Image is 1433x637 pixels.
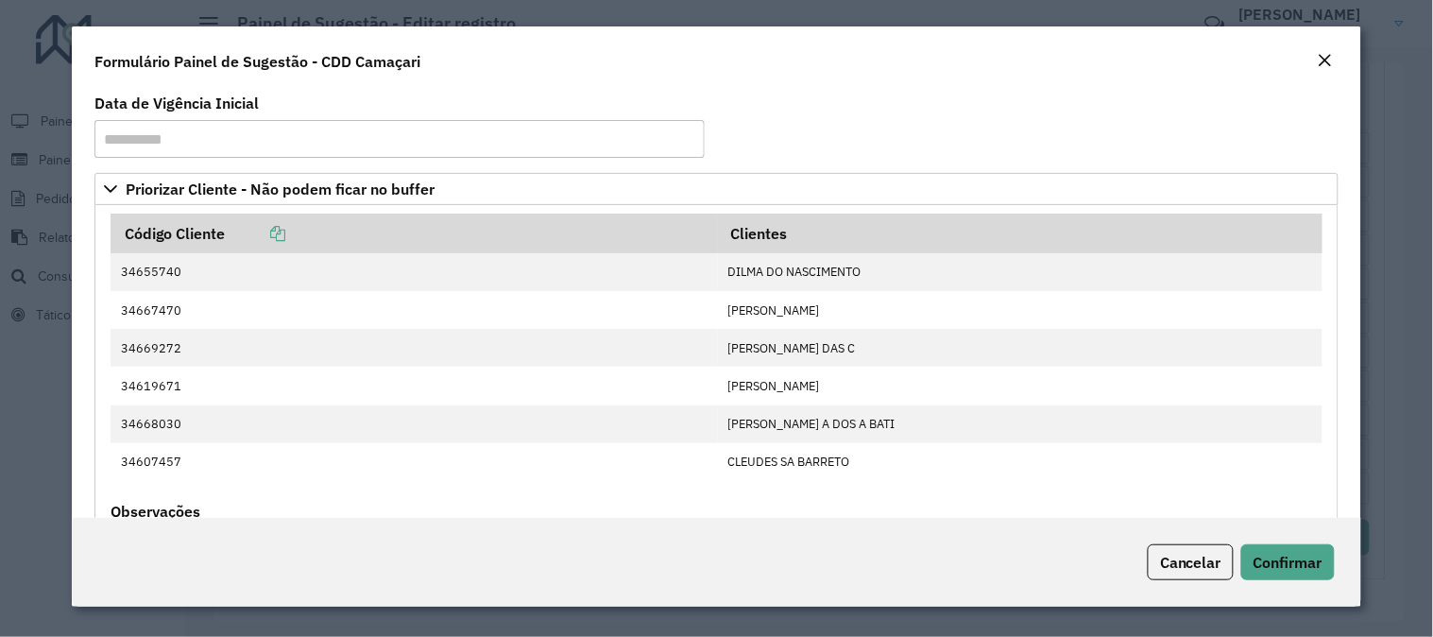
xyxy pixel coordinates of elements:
td: CLEUDES SA BARRETO [718,443,1322,481]
td: [PERSON_NAME] [718,291,1322,329]
span: Priorizar Cliente - Não podem ficar no buffer [126,181,435,197]
td: [PERSON_NAME] [718,367,1322,405]
td: [PERSON_NAME] DAS C [718,329,1322,367]
td: 34668030 [111,405,718,443]
td: 34655740 [111,253,718,291]
td: 34607457 [111,443,718,481]
td: 34667470 [111,291,718,329]
td: [PERSON_NAME] A DOS A BATI [718,405,1322,443]
span: Cancelar [1160,553,1221,572]
label: Observações [111,500,200,523]
button: Close [1312,49,1339,74]
button: Cancelar [1148,544,1234,580]
button: Confirmar [1241,544,1335,580]
a: Priorizar Cliente - Não podem ficar no buffer [94,173,1339,205]
td: DILMA DO NASCIMENTO [718,253,1322,291]
span: Confirmar [1254,553,1322,572]
td: 34619671 [111,367,718,405]
em: Fechar [1318,53,1333,68]
th: Clientes [718,214,1322,253]
td: 34669272 [111,329,718,367]
label: Data de Vigência Inicial [94,92,259,114]
th: Código Cliente [111,214,718,253]
h4: Formulário Painel de Sugestão - CDD Camaçari [94,50,420,73]
a: Copiar [226,224,286,243]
